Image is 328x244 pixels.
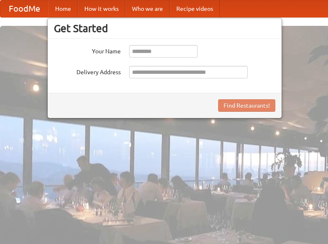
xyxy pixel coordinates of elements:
[54,22,275,35] h3: Get Started
[218,99,275,112] button: Find Restaurants!
[78,0,125,17] a: How it works
[0,0,48,17] a: FoodMe
[48,0,78,17] a: Home
[125,0,170,17] a: Who we are
[54,45,121,55] label: Your Name
[170,0,220,17] a: Recipe videos
[54,66,121,76] label: Delivery Address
